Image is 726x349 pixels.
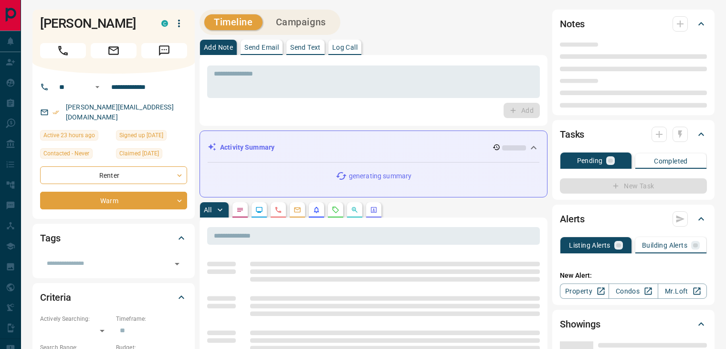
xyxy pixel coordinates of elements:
[53,109,59,116] svg: Email Verified
[560,207,707,230] div: Alerts
[642,242,687,249] p: Building Alerts
[560,127,584,142] h2: Tasks
[560,211,585,227] h2: Alerts
[116,148,187,162] div: Thu Jul 24 2025
[204,207,211,213] p: All
[91,43,137,58] span: Email
[220,142,274,153] p: Activity Summary
[313,206,320,214] svg: Listing Alerts
[569,242,610,249] p: Listing Alerts
[332,44,358,51] p: Log Call
[609,284,658,299] a: Condos
[116,130,187,143] div: Thu Jul 24 2025
[119,149,159,158] span: Claimed [DATE]
[40,130,111,143] div: Mon Aug 11 2025
[40,192,187,209] div: Warm
[40,16,147,31] h1: [PERSON_NAME]
[40,286,187,309] div: Criteria
[560,123,707,146] div: Tasks
[43,149,89,158] span: Contacted - Never
[40,230,60,246] h2: Tags
[560,12,707,35] div: Notes
[658,284,707,299] a: Mr.Loft
[255,206,263,214] svg: Lead Browsing Activity
[204,44,233,51] p: Add Note
[560,313,707,336] div: Showings
[119,131,163,140] span: Signed up [DATE]
[560,316,600,332] h2: Showings
[204,14,263,30] button: Timeline
[351,206,358,214] svg: Opportunities
[40,290,71,305] h2: Criteria
[244,44,279,51] p: Send Email
[141,43,187,58] span: Message
[560,16,585,32] h2: Notes
[332,206,339,214] svg: Requests
[40,43,86,58] span: Call
[208,139,539,156] div: Activity Summary
[92,81,103,93] button: Open
[40,166,187,184] div: Renter
[40,227,187,250] div: Tags
[654,158,688,164] p: Completed
[170,257,184,271] button: Open
[370,206,378,214] svg: Agent Actions
[161,20,168,27] div: condos.ca
[236,206,244,214] svg: Notes
[290,44,321,51] p: Send Text
[294,206,301,214] svg: Emails
[66,103,174,121] a: [PERSON_NAME][EMAIL_ADDRESS][DOMAIN_NAME]
[577,157,603,164] p: Pending
[116,315,187,323] p: Timeframe:
[40,315,111,323] p: Actively Searching:
[560,271,707,281] p: New Alert:
[349,171,411,181] p: generating summary
[560,284,609,299] a: Property
[274,206,282,214] svg: Calls
[43,131,95,140] span: Active 23 hours ago
[266,14,336,30] button: Campaigns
